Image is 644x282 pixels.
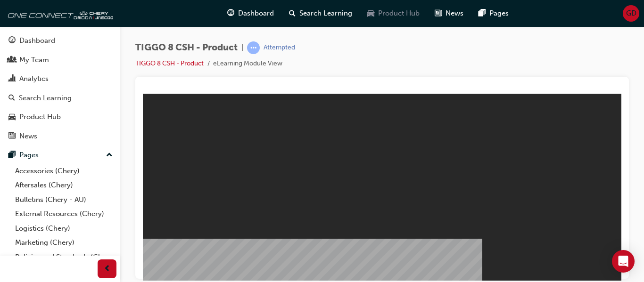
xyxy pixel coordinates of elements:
span: people-icon [8,56,16,64]
span: prev-icon [104,263,111,275]
span: Search Learning [299,8,352,19]
span: news-icon [435,8,442,19]
a: Product Hub [4,108,116,126]
a: News [4,128,116,145]
span: learningRecordVerb_ATTEMPT-icon [247,41,260,54]
span: TIGGO 8 CSH - Product [135,42,238,53]
span: guage-icon [227,8,234,19]
span: search-icon [289,8,296,19]
a: Accessories (Chery) [11,164,116,178]
span: up-icon [106,149,113,161]
button: Pages [4,146,116,164]
a: Bulletins (Chery - AU) [11,193,116,207]
span: Dashboard [238,8,274,19]
div: Product Hub [19,112,61,122]
div: My Team [19,55,49,65]
a: My Team [4,51,116,69]
span: car-icon [367,8,374,19]
a: news-iconNews [427,4,471,23]
span: guage-icon [8,37,16,45]
a: Marketing (Chery) [11,235,116,250]
div: Pages [19,150,39,161]
span: GD [626,8,636,19]
a: guage-iconDashboard [220,4,281,23]
a: Aftersales (Chery) [11,178,116,193]
div: Search Learning [19,93,72,104]
li: eLearning Module View [213,58,282,69]
a: External Resources (Chery) [11,207,116,221]
a: Dashboard [4,32,116,49]
span: Pages [489,8,509,19]
span: car-icon [8,113,16,121]
span: News [446,8,463,19]
a: Search Learning [4,89,116,107]
div: Dashboard [19,35,55,46]
a: Logistics (Chery) [11,221,116,236]
a: pages-iconPages [471,4,516,23]
a: Policies and Standards (Chery -AU) [11,250,116,275]
div: Attempted [264,43,295,52]
div: Open Intercom Messenger [612,250,635,273]
div: News [19,131,37,142]
img: oneconnect [5,4,113,23]
a: Analytics [4,70,116,88]
span: pages-icon [479,8,486,19]
button: GD [623,5,639,22]
span: Product Hub [378,8,420,19]
div: Analytics [19,73,49,84]
a: search-iconSearch Learning [281,4,360,23]
a: TIGGO 8 CSH - Product [135,59,204,67]
span: news-icon [8,132,16,141]
span: search-icon [8,94,15,103]
span: pages-icon [8,151,16,160]
span: | [241,42,243,53]
span: chart-icon [8,75,16,83]
a: car-iconProduct Hub [360,4,427,23]
button: DashboardMy TeamAnalyticsSearch LearningProduct HubNews [4,30,116,146]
